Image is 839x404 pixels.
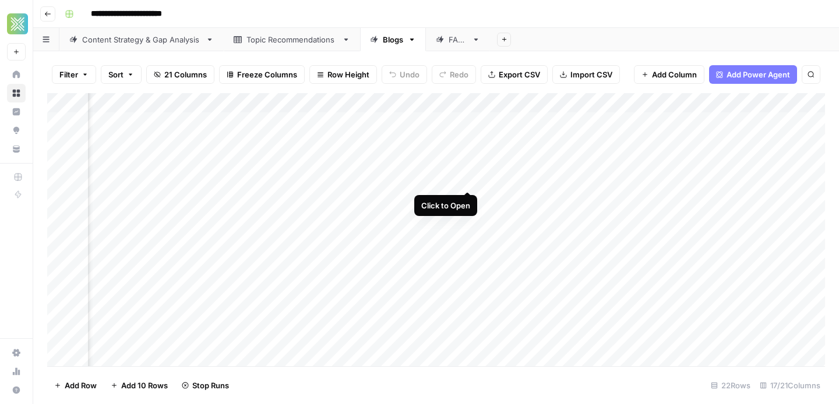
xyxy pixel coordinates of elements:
a: Home [7,65,26,84]
span: Redo [450,69,468,80]
span: Add Row [65,380,97,391]
button: Stop Runs [175,376,236,395]
span: Add 10 Rows [121,380,168,391]
button: Import CSV [552,65,620,84]
button: 21 Columns [146,65,214,84]
span: Row Height [327,69,369,80]
img: Xponent21 Logo [7,13,28,34]
a: Insights [7,102,26,121]
span: Filter [59,69,78,80]
a: Your Data [7,140,26,158]
div: Content Strategy & Gap Analysis [82,34,201,45]
a: Blogs [360,28,426,51]
div: FAQs [449,34,467,45]
a: Topic Recommendations [224,28,360,51]
a: Usage [7,362,26,381]
div: 22 Rows [706,376,755,395]
button: Filter [52,65,96,84]
div: 17/21 Columns [755,376,825,395]
span: Sort [108,69,124,80]
button: Sort [101,65,142,84]
button: Export CSV [481,65,548,84]
button: Add Row [47,376,104,395]
span: 21 Columns [164,69,207,80]
div: Blogs [383,34,403,45]
button: Undo [382,65,427,84]
button: Freeze Columns [219,65,305,84]
a: Content Strategy & Gap Analysis [59,28,224,51]
span: Add Column [652,69,697,80]
a: Browse [7,84,26,102]
button: Redo [432,65,476,84]
button: Help + Support [7,381,26,399]
a: FAQs [426,28,490,51]
button: Row Height [309,65,377,84]
button: Add Column [634,65,704,84]
a: Opportunities [7,121,26,140]
button: Workspace: Xponent21 [7,9,26,38]
span: Freeze Columns [237,69,297,80]
span: Export CSV [499,69,540,80]
span: Stop Runs [192,380,229,391]
span: Undo [400,69,419,80]
span: Import CSV [570,69,612,80]
button: Add Power Agent [709,65,797,84]
div: Click to Open [421,200,470,211]
div: Topic Recommendations [246,34,337,45]
button: Add 10 Rows [104,376,175,395]
a: Settings [7,343,26,362]
span: Add Power Agent [727,69,790,80]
